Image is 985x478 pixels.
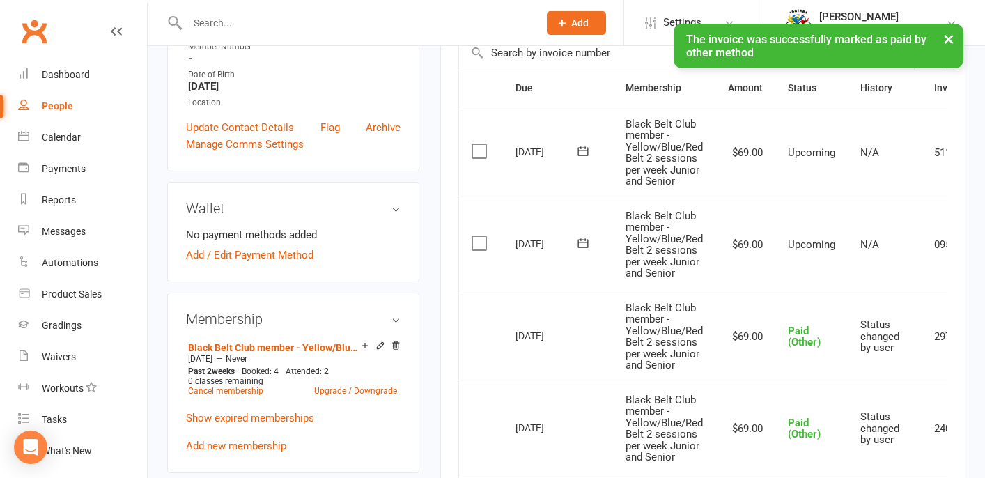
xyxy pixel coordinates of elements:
span: Add [571,17,589,29]
div: Gradings [42,320,82,331]
td: $69.00 [715,383,775,475]
a: Add new membership [186,440,286,452]
a: Dashboard [18,59,147,91]
span: Attended: 2 [286,367,329,376]
input: Search... [183,13,529,33]
div: Dashboard [42,69,90,80]
th: Membership [613,70,715,106]
a: Flag [320,119,340,136]
a: Messages [18,216,147,247]
span: Paid (Other) [788,325,821,349]
a: Archive [366,119,401,136]
div: The invoice was successfully marked as paid by other method [674,24,963,68]
div: — [185,353,401,364]
td: $69.00 [715,199,775,291]
img: thumb_image1638236014.png [784,9,812,37]
div: Workouts [42,383,84,394]
div: Product Sales [42,288,102,300]
span: N/A [860,146,879,159]
th: Due [503,70,613,106]
div: Reports [42,194,76,206]
div: Automations [42,257,98,268]
div: [DATE] [515,325,580,346]
a: Update Contact Details [186,119,294,136]
a: Calendar [18,122,147,153]
button: Add [547,11,606,35]
div: Payments [42,163,86,174]
th: Status [775,70,848,106]
a: Cancel membership [188,386,263,396]
a: Gradings [18,310,147,341]
span: [DATE] [188,354,212,364]
span: Black Belt Club member - Yellow/Blue/Red Belt 2 sessions per week Junior and Senior [626,118,703,188]
div: Date of Birth [188,68,401,82]
div: Messages [42,226,86,237]
a: Waivers [18,341,147,373]
h3: Wallet [186,201,401,216]
span: Upcoming [788,238,835,251]
div: Waivers [42,351,76,362]
h3: Membership [186,311,401,327]
a: Product Sales [18,279,147,310]
a: Payments [18,153,147,185]
td: $69.00 [715,107,775,199]
div: [PERSON_NAME] Taekwondo [819,23,946,36]
div: [DATE] [515,417,580,438]
a: Manage Comms Settings [186,136,304,153]
th: History [848,70,922,106]
span: Settings [663,7,701,38]
span: Black Belt Club member - Yellow/Blue/Red Belt 2 sessions per week Junior and Senior [626,302,703,372]
div: People [42,100,73,111]
th: Amount [715,70,775,106]
span: Never [226,354,247,364]
span: Booked: 4 [242,367,279,376]
div: What's New [42,445,92,456]
div: Calendar [42,132,81,143]
a: Automations [18,247,147,279]
a: Clubworx [17,14,52,49]
span: Paid (Other) [788,417,821,441]
a: What's New [18,435,147,467]
span: N/A [860,238,879,251]
div: [DATE] [515,141,580,162]
div: [DATE] [515,233,580,254]
a: Show expired memberships [186,412,314,424]
li: No payment methods added [186,226,401,243]
div: Open Intercom Messenger [14,431,47,464]
span: Status changed by user [860,318,899,354]
a: Tasks [18,404,147,435]
span: Upcoming [788,146,835,159]
span: Black Belt Club member - Yellow/Blue/Red Belt 2 sessions per week Junior and Senior [626,394,703,464]
span: Status changed by user [860,410,899,446]
div: [PERSON_NAME] [819,10,946,23]
a: Add / Edit Payment Method [186,247,313,263]
a: Workouts [18,373,147,404]
span: 0 classes remaining [188,376,263,386]
a: Reports [18,185,147,216]
div: weeks [185,367,238,376]
span: Black Belt Club member - Yellow/Blue/Red Belt 2 sessions per week Junior and Senior [626,210,703,280]
a: People [18,91,147,122]
button: × [936,24,961,54]
a: Upgrade / Downgrade [314,386,397,396]
div: Location [188,96,401,109]
a: Black Belt Club member - Yellow/Blue/Red Belt 2 sessions per week Junior and Senior [188,342,362,353]
span: Past 2 [188,367,212,376]
strong: [DATE] [188,80,401,93]
div: Tasks [42,414,67,425]
td: $69.00 [715,291,775,383]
